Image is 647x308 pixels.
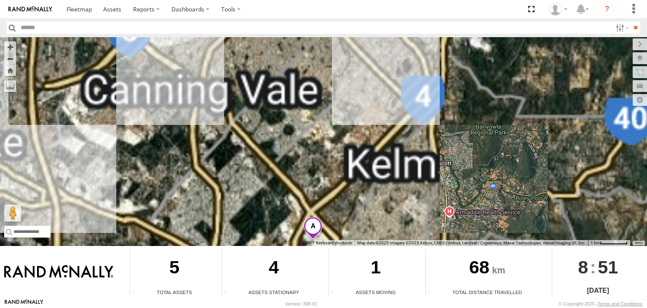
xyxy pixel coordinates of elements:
span: 1 km [591,240,600,245]
div: Total Distance Travelled [426,289,549,296]
div: 4 [222,249,326,289]
span: Map data ©2025 Imagery ©2025 Airbus, CNES / Airbus, Landsat / Copernicus, Maxar Technologies, Vex... [357,240,586,245]
div: Total number of Enabled Assets [130,289,143,296]
a: Terms (opens in new tab) [634,241,643,244]
label: Measure [4,80,16,92]
div: 68 [426,249,549,289]
div: Total Assets [130,289,219,296]
button: Zoom Home [4,65,16,76]
div: Total number of assets current in transit. [329,289,342,296]
div: [DATE] [552,286,644,296]
div: Assets Moving [329,289,422,296]
a: Visit our Website [5,300,43,308]
span: 51 [598,249,618,285]
div: © Copyright 2025 - [559,301,642,306]
i: ? [600,3,614,16]
img: rand-logo.svg [8,6,52,12]
div: Total distance travelled by all assets within specified date range and applied filters [426,289,438,296]
button: Drag Pegman onto the map to open Street View [4,205,21,222]
div: 5 [130,249,219,289]
button: Map scale: 1 km per 62 pixels [588,240,630,246]
span: 8 [578,249,588,285]
button: Zoom in [4,41,16,53]
label: Search Filter Options [612,22,631,34]
label: Map Settings [633,94,647,106]
button: Keyboard shortcuts [316,240,352,246]
a: Terms and Conditions [598,301,642,306]
div: Assets Stationary [222,289,326,296]
div: Total number of assets current stationary. [222,289,235,296]
div: : [552,249,644,285]
div: Grainge Ryall [546,3,570,16]
div: Version: 308.01 [285,301,317,306]
button: Zoom out [4,53,16,65]
div: 1 [329,249,422,289]
img: Rand McNally [4,265,113,279]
